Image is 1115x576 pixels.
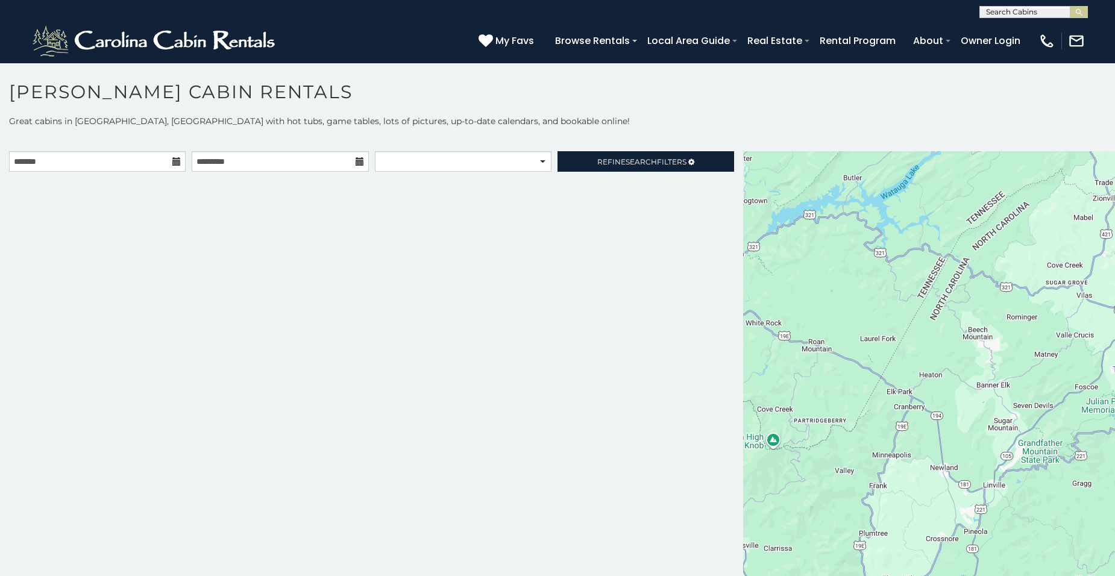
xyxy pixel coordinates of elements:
img: White-1-2.png [30,23,280,59]
a: About [907,30,949,51]
a: Real Estate [741,30,808,51]
span: My Favs [495,33,534,48]
img: phone-regular-white.png [1038,33,1055,49]
a: Browse Rentals [549,30,636,51]
a: Rental Program [814,30,902,51]
a: Local Area Guide [641,30,736,51]
a: Owner Login [955,30,1026,51]
img: mail-regular-white.png [1068,33,1085,49]
a: My Favs [479,33,537,49]
a: RefineSearchFilters [557,151,734,172]
span: Search [626,157,657,166]
span: Refine Filters [597,157,686,166]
